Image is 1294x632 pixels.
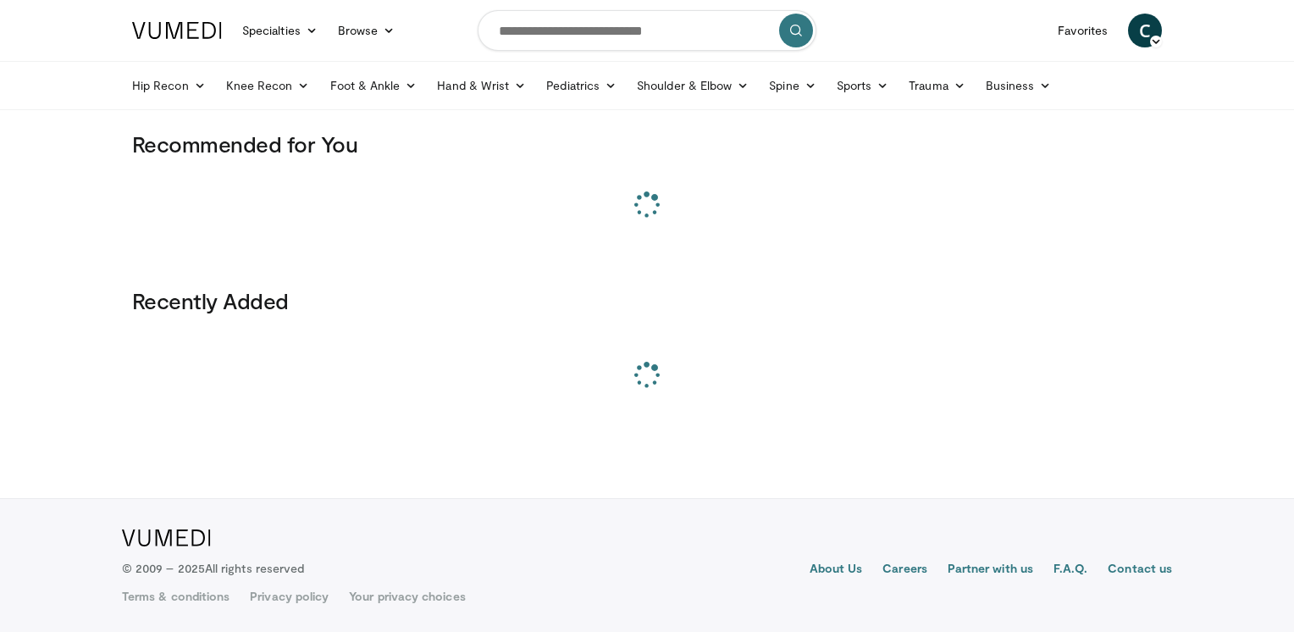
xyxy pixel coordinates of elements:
a: F.A.Q. [1053,560,1087,580]
a: Shoulder & Elbow [627,69,759,103]
a: Favorites [1048,14,1118,47]
a: Your privacy choices [349,588,465,605]
a: Pediatrics [536,69,627,103]
a: About Us [810,560,863,580]
h3: Recently Added [132,287,1162,314]
a: Specialties [232,14,328,47]
a: Trauma [899,69,976,103]
a: Business [976,69,1062,103]
p: © 2009 – 2025 [122,560,304,577]
img: VuMedi Logo [122,529,211,546]
a: Terms & conditions [122,588,229,605]
img: VuMedi Logo [132,22,222,39]
a: Careers [882,560,927,580]
a: Contact us [1108,560,1172,580]
span: All rights reserved [205,561,304,575]
a: Browse [328,14,406,47]
a: Privacy policy [250,588,329,605]
a: Hand & Wrist [427,69,536,103]
a: Foot & Ankle [320,69,428,103]
a: Partner with us [948,560,1033,580]
a: Sports [827,69,899,103]
input: Search topics, interventions [478,10,816,51]
a: C [1128,14,1162,47]
a: Hip Recon [122,69,216,103]
h3: Recommended for You [132,130,1162,158]
a: Knee Recon [216,69,320,103]
a: Spine [759,69,826,103]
